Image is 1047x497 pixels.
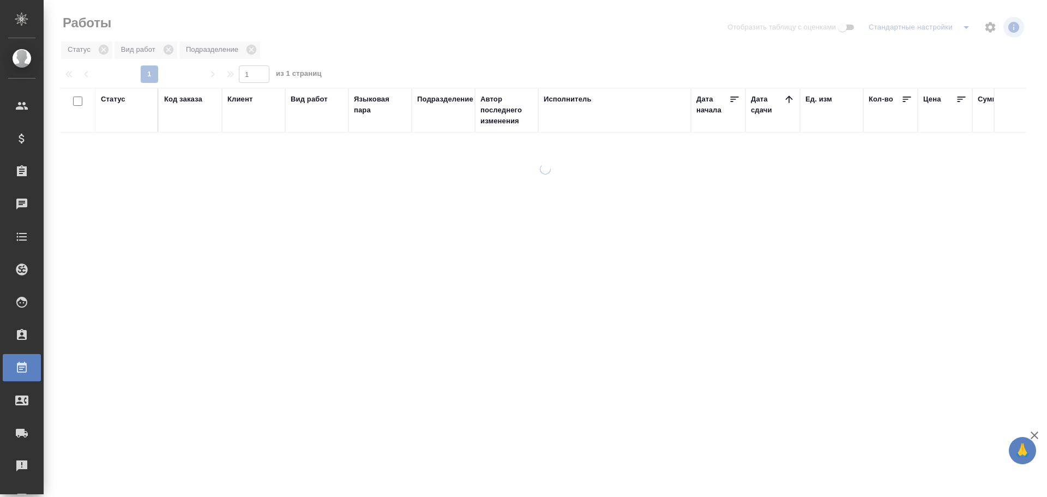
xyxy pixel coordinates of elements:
[417,94,473,105] div: Подразделение
[978,94,1001,105] div: Сумма
[164,94,202,105] div: Код заказа
[751,94,784,116] div: Дата сдачи
[354,94,406,116] div: Языковая пара
[480,94,533,127] div: Автор последнего изменения
[869,94,893,105] div: Кол-во
[227,94,252,105] div: Клиент
[805,94,832,105] div: Ед. изм
[1009,437,1036,464] button: 🙏
[291,94,328,105] div: Вид работ
[923,94,941,105] div: Цена
[1013,439,1032,462] span: 🙏
[101,94,125,105] div: Статус
[544,94,592,105] div: Исполнитель
[696,94,729,116] div: Дата начала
